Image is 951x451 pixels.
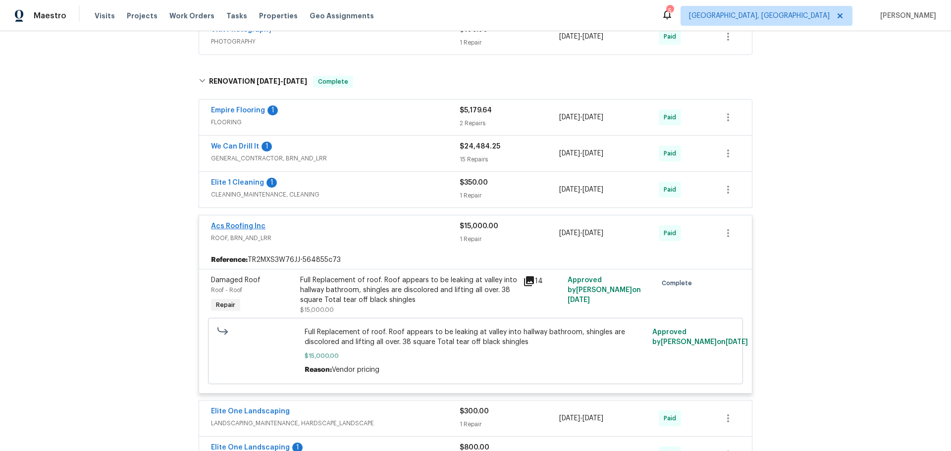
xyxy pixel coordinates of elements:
[257,78,280,85] span: [DATE]
[283,78,307,85] span: [DATE]
[212,300,239,310] span: Repair
[876,11,936,21] span: [PERSON_NAME]
[211,190,460,200] span: CLEANING_MAINTENANCE, CLEANING
[211,117,460,127] span: FLOORING
[582,33,603,40] span: [DATE]
[209,76,307,88] h6: RENOVATION
[664,32,680,42] span: Paid
[211,179,264,186] a: Elite 1 Cleaning
[559,415,580,422] span: [DATE]
[559,149,603,158] span: -
[211,37,460,47] span: PHOTOGRAPHY
[460,191,559,200] div: 1 Repair
[310,11,374,21] span: Geo Assignments
[266,178,277,188] div: 1
[582,415,603,422] span: [DATE]
[300,307,334,313] span: $15,000.00
[259,11,298,21] span: Properties
[559,112,603,122] span: -
[211,107,265,114] a: Empire Flooring
[559,33,580,40] span: [DATE]
[211,408,290,415] a: Elite One Landscaping
[34,11,66,21] span: Maestro
[169,11,214,21] span: Work Orders
[664,149,680,158] span: Paid
[460,38,559,48] div: 1 Repair
[267,105,278,115] div: 1
[211,233,460,243] span: ROOF, BRN_AND_LRR
[332,366,379,373] span: Vendor pricing
[582,150,603,157] span: [DATE]
[460,408,489,415] span: $300.00
[199,251,752,269] div: TR2MXS3W76JJ-564855c73
[582,186,603,193] span: [DATE]
[662,278,696,288] span: Complete
[127,11,158,21] span: Projects
[664,112,680,122] span: Paid
[664,413,680,423] span: Paid
[664,185,680,195] span: Paid
[305,351,647,361] span: $15,000.00
[666,6,673,16] div: 5
[652,329,748,346] span: Approved by [PERSON_NAME] on
[559,150,580,157] span: [DATE]
[726,339,748,346] span: [DATE]
[582,230,603,237] span: [DATE]
[211,255,248,265] b: Reference:
[689,11,830,21] span: [GEOGRAPHIC_DATA], [GEOGRAPHIC_DATA]
[211,143,259,150] a: We Can Drill It
[196,66,755,98] div: RENOVATION [DATE]-[DATE]Complete
[460,223,498,230] span: $15,000.00
[559,185,603,195] span: -
[211,153,460,163] span: GENERAL_CONTRACTOR, BRN_AND_LRR
[257,78,307,85] span: -
[305,366,332,373] span: Reason:
[314,77,352,87] span: Complete
[262,142,272,151] div: 1
[559,230,580,237] span: [DATE]
[559,32,603,42] span: -
[460,118,559,128] div: 2 Repairs
[226,12,247,19] span: Tasks
[460,143,500,150] span: $24,484.25
[460,107,492,114] span: $5,179.64
[305,327,647,347] span: Full Replacement of roof. Roof appears to be leaking at valley into hallway bathroom, shingles ar...
[460,234,559,244] div: 1 Repair
[211,418,460,428] span: LANDSCAPING_MAINTENANCE, HARDSCAPE_LANDSCAPE
[568,297,590,303] span: [DATE]
[559,228,603,238] span: -
[523,275,562,287] div: 14
[568,277,641,303] span: Approved by [PERSON_NAME] on
[300,275,517,305] div: Full Replacement of roof. Roof appears to be leaking at valley into hallway bathroom, shingles ar...
[211,223,265,230] a: Acs Roofing Inc
[664,228,680,238] span: Paid
[559,114,580,121] span: [DATE]
[95,11,115,21] span: Visits
[211,287,242,293] span: Roof - Roof
[559,186,580,193] span: [DATE]
[211,444,290,451] a: Elite One Landscaping
[460,154,559,164] div: 15 Repairs
[211,277,261,284] span: Damaged Roof
[460,179,488,186] span: $350.00
[460,419,559,429] div: 1 Repair
[460,444,489,451] span: $800.00
[559,413,603,423] span: -
[582,114,603,121] span: [DATE]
